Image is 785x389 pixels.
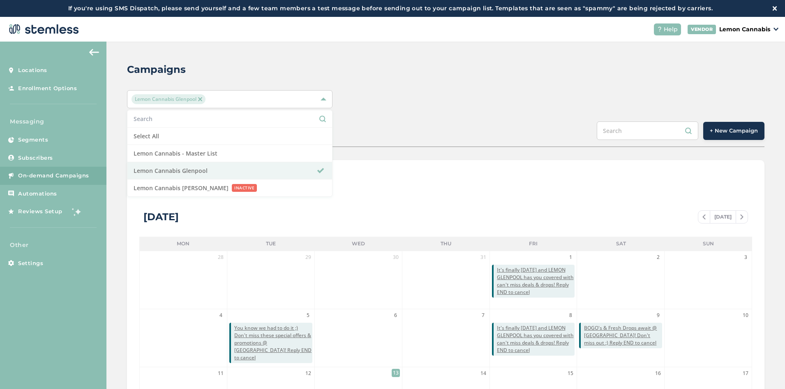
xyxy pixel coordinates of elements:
span: Segments [18,136,48,144]
input: Search [134,114,326,123]
span: Settings [18,259,43,268]
span: Automations [18,190,57,198]
li: Select All [127,128,332,145]
p: Lemon Cannabis [719,25,770,34]
span: Help [664,25,678,34]
li: Lemon Cannabis Glenpool [127,162,332,179]
span: On-demand Campaigns [18,172,89,180]
button: + New Campaign [703,122,764,140]
img: icon_down-arrow-small-66adaf34.svg [773,28,778,31]
span: Locations [18,66,47,75]
img: icon-close-accent-8a337256.svg [198,97,202,101]
li: Lemon Cannabis - Master List [127,145,332,162]
small: INACTIVE [232,184,257,192]
div: VENDOR [688,25,716,34]
img: logo-dark-0685b13c.svg [7,21,79,37]
label: If you're using SMS Dispatch, please send yourself and a few team members a test message before s... [8,4,773,13]
span: Lemon Cannabis Glenpool [132,94,205,104]
input: Search [597,121,698,140]
span: Lemon Cannabis Jenks [134,184,229,192]
img: icon-help-white-03924b79.svg [657,27,662,32]
img: glitter-stars-b7820f95.gif [69,203,85,220]
img: icon-arrow-back-accent-c549486e.svg [89,49,99,56]
span: Enrollment Options [18,84,77,93]
iframe: Chat Widget [744,349,785,389]
span: Reviews Setup [18,207,62,216]
img: icon-close-white-1ed751a3.svg [773,6,777,10]
span: + New Campaign [710,127,758,135]
span: Subscribers [18,154,53,162]
h2: Campaigns [127,62,186,77]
